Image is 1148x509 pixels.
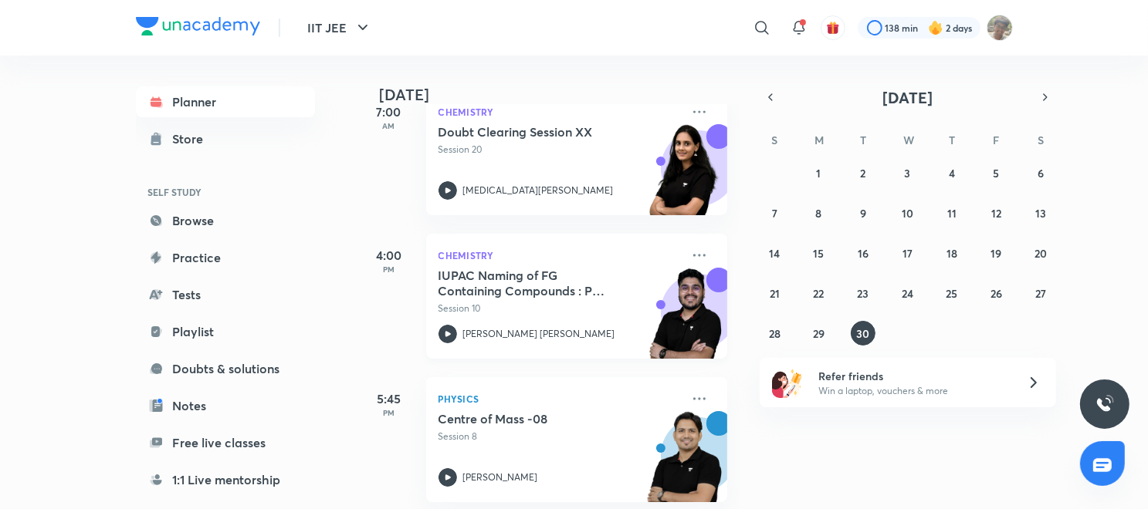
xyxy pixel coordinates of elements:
abbr: September 9, 2025 [860,206,866,221]
button: September 3, 2025 [895,160,919,185]
button: September 14, 2025 [762,241,787,265]
abbr: September 6, 2025 [1038,166,1044,180]
a: Planner [136,86,315,117]
abbr: Wednesday [903,133,914,147]
button: September 8, 2025 [807,201,831,225]
button: September 6, 2025 [1028,160,1053,185]
a: Playlist [136,316,315,347]
abbr: September 25, 2025 [946,286,957,301]
p: Physics [439,389,681,408]
h4: [DATE] [380,86,743,104]
abbr: September 15, 2025 [814,246,825,261]
abbr: September 1, 2025 [817,166,821,180]
img: Shashwat Mathur [987,15,1013,41]
button: September 19, 2025 [984,241,1008,265]
img: streak [928,20,943,35]
abbr: September 3, 2025 [904,166,910,180]
abbr: September 21, 2025 [770,286,780,301]
div: Store [173,130,213,148]
p: PM [358,408,420,417]
a: Company Logo [136,17,260,39]
abbr: September 17, 2025 [902,246,913,261]
abbr: September 2, 2025 [861,166,866,180]
button: September 16, 2025 [851,241,875,265]
span: [DATE] [882,87,933,108]
abbr: September 19, 2025 [991,246,1001,261]
p: [PERSON_NAME] [PERSON_NAME] [463,327,615,341]
button: September 23, 2025 [851,281,875,305]
p: Session 10 [439,302,681,315]
h5: 7:00 [358,103,420,121]
abbr: September 24, 2025 [902,286,913,301]
abbr: Tuesday [860,133,866,147]
abbr: September 5, 2025 [993,166,999,180]
button: September 13, 2025 [1028,201,1053,225]
button: September 30, 2025 [851,321,875,346]
abbr: September 22, 2025 [814,286,825,301]
p: Win a laptop, vouchers & more [818,384,1008,398]
p: [PERSON_NAME] [463,470,538,484]
abbr: September 8, 2025 [816,206,822,221]
img: avatar [826,21,840,35]
abbr: September 10, 2025 [902,206,913,221]
button: September 1, 2025 [807,160,831,185]
button: September 28, 2025 [762,321,787,346]
button: IIT JEE [299,12,381,43]
p: PM [358,265,420,274]
a: Store [136,123,315,154]
button: September 2, 2025 [851,160,875,185]
button: September 12, 2025 [984,201,1008,225]
abbr: September 27, 2025 [1035,286,1046,301]
button: September 7, 2025 [762,201,787,225]
img: unacademy [642,124,727,231]
button: September 15, 2025 [807,241,831,265]
abbr: September 16, 2025 [858,246,869,261]
abbr: September 11, 2025 [947,206,957,221]
h5: 4:00 [358,246,420,265]
button: September 26, 2025 [984,281,1008,305]
a: 1:1 Live mentorship [136,464,315,495]
button: avatar [821,15,845,40]
abbr: Saturday [1038,133,1044,147]
button: September 4, 2025 [940,160,964,185]
button: September 11, 2025 [940,201,964,225]
a: Tests [136,279,315,310]
a: Practice [136,242,315,273]
h5: Doubt Clearing Session XX [439,124,631,140]
h5: Centre of Mass -08 [439,411,631,426]
p: Session 8 [439,430,681,443]
abbr: September 7, 2025 [772,206,777,221]
abbr: September 26, 2025 [991,286,1002,301]
a: Free live classes [136,427,315,458]
a: Doubts & solutions [136,353,315,384]
button: September 24, 2025 [895,281,919,305]
abbr: September 18, 2025 [947,246,957,261]
h5: IUPAC Naming of FG Containing Compounds : Part 3 [439,268,631,298]
button: September 25, 2025 [940,281,964,305]
p: Chemistry [439,246,681,265]
p: [MEDICAL_DATA][PERSON_NAME] [463,184,614,197]
abbr: Monday [815,133,825,147]
button: September 21, 2025 [762,281,787,305]
abbr: Friday [993,133,999,147]
button: [DATE] [781,86,1035,108]
abbr: September 23, 2025 [858,286,869,301]
p: Session 20 [439,143,681,157]
button: September 20, 2025 [1028,241,1053,265]
h6: SELF STUDY [136,179,315,205]
abbr: September 4, 2025 [949,166,955,180]
img: ttu [1096,395,1114,413]
button: September 10, 2025 [895,201,919,225]
h6: Refer friends [818,368,1008,384]
button: September 29, 2025 [807,321,831,346]
abbr: September 20, 2025 [1035,246,1047,261]
p: Chemistry [439,103,681,121]
img: unacademy [642,268,727,374]
abbr: Thursday [949,133,955,147]
a: Notes [136,390,315,421]
abbr: September 29, 2025 [813,326,825,341]
img: Company Logo [136,17,260,35]
abbr: September 14, 2025 [769,246,780,261]
button: September 18, 2025 [940,241,964,265]
p: AM [358,121,420,130]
